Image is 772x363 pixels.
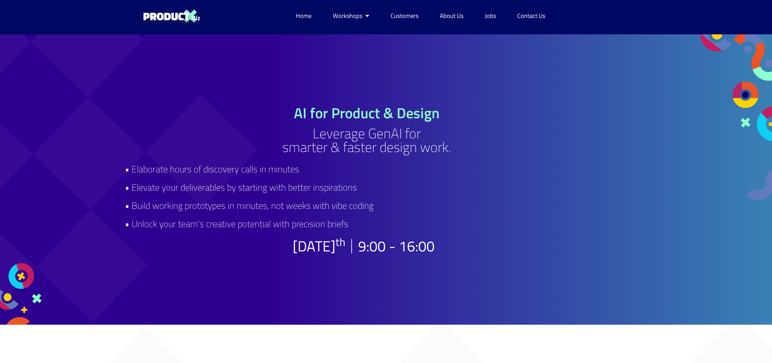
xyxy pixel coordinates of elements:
a: Home [290,9,318,23]
a: Customers [384,9,425,23]
a: Contact Us [511,9,551,23]
sup: th [336,233,345,250]
h1: AI for Product & Design [125,106,608,120]
h2: Leverage GenAI for smarter & faster design work. [125,126,608,154]
p: [DATE] [293,239,345,254]
a: Workshops [327,9,375,23]
h2: • Elaborate hours of discovery calls in minutes • Elevate your deliverables by starting with bett... [125,160,608,233]
h2: 9:00 - 16:00 [358,239,435,254]
nav: Menu [290,9,551,23]
a: Jobs [479,9,502,23]
a: About Us [434,9,470,23]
